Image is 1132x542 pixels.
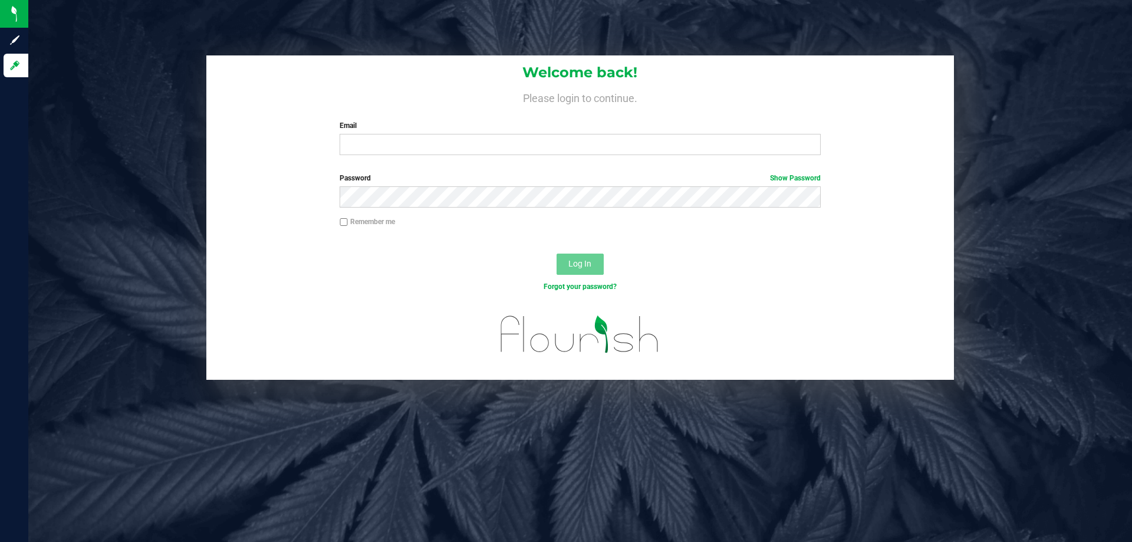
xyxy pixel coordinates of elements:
[568,259,591,268] span: Log In
[557,254,604,275] button: Log In
[340,218,348,226] input: Remember me
[340,174,371,182] span: Password
[9,60,21,71] inline-svg: Log in
[340,120,820,131] label: Email
[206,90,954,104] h4: Please login to continue.
[770,174,821,182] a: Show Password
[206,65,954,80] h1: Welcome back!
[9,34,21,46] inline-svg: Sign up
[486,304,673,364] img: flourish_logo.svg
[340,216,395,227] label: Remember me
[544,283,617,291] a: Forgot your password?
